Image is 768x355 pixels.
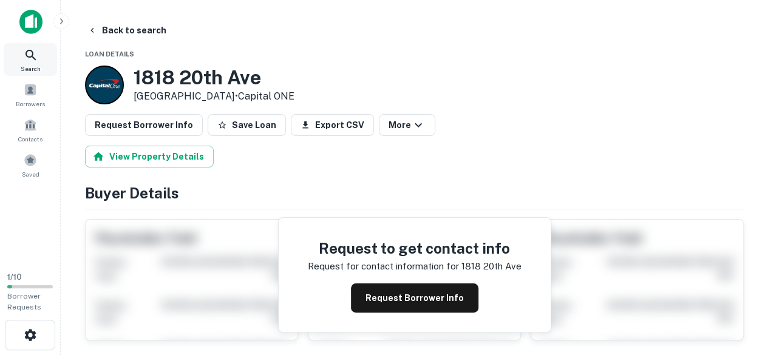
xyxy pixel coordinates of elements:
[85,182,744,204] h4: Buyer Details
[85,50,134,58] span: Loan Details
[7,292,41,311] span: Borrower Requests
[18,134,42,144] span: Contacts
[351,283,478,313] button: Request Borrower Info
[308,259,459,274] p: Request for contact information for
[4,113,57,146] a: Contacts
[238,90,294,102] a: Capital ONE
[308,237,522,259] h4: Request to get contact info
[85,114,203,136] button: Request Borrower Info
[208,114,286,136] button: Save Loan
[16,99,45,109] span: Borrowers
[7,272,22,282] span: 1 / 10
[4,149,57,181] a: Saved
[4,43,57,76] a: Search
[134,66,294,89] h3: 1818 20th Ave
[461,259,522,274] p: 1818 20th ave
[4,78,57,111] a: Borrowers
[83,19,171,41] button: Back to search
[134,89,294,104] p: [GEOGRAPHIC_DATA] •
[21,64,41,73] span: Search
[291,114,374,136] button: Export CSV
[19,10,42,34] img: capitalize-icon.png
[22,169,39,179] span: Saved
[707,258,768,316] iframe: Chat Widget
[379,114,435,136] button: More
[85,146,214,167] button: View Property Details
